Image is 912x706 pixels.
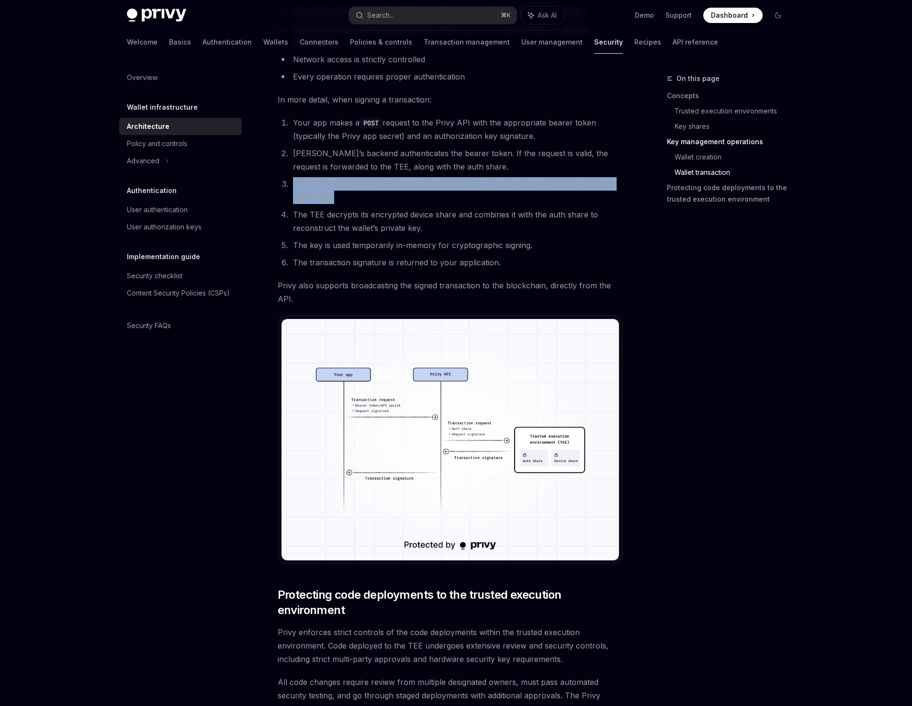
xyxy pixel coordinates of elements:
[119,317,242,334] a: Security FAQs
[169,31,191,54] a: Basics
[594,31,623,54] a: Security
[676,73,720,84] span: On this page
[675,149,793,165] a: Wallet creation
[278,53,623,66] li: Network access is strictly controlled
[127,251,200,262] h5: Implementation guide
[290,147,623,173] li: [PERSON_NAME]’s backend authenticates the bearer token. If the request is valid, the request is f...
[119,135,242,152] a: Policy and controls
[119,218,242,236] a: User authorization keys
[127,185,177,196] h5: Authentication
[119,267,242,285] a: Security checklist
[634,31,661,54] a: Recipes
[127,270,182,282] div: Security checklist
[290,256,623,269] li: The transaction signature is returned to your application.
[290,177,623,204] li: The TEE verifies the authorization signature from your request against the authorization public key.
[635,11,654,20] a: Demo
[667,88,793,103] a: Concepts
[127,9,186,22] img: dark logo
[127,155,159,167] div: Advanced
[127,121,169,132] div: Architecture
[703,8,763,23] a: Dashboard
[424,31,510,54] a: Transaction management
[360,118,383,128] code: POST
[127,31,158,54] a: Welcome
[675,103,793,119] a: Trusted execution environments
[675,165,793,180] a: Wallet transaction
[665,11,692,20] a: Support
[521,31,583,54] a: User management
[127,320,171,331] div: Security FAQs
[673,31,718,54] a: API reference
[770,8,786,23] button: Toggle dark mode
[278,279,623,306] span: Privy also supports broadcasting the signed transaction to the blockchain, directly from the API.
[127,138,187,149] div: Policy and controls
[127,221,202,233] div: User authorization keys
[127,287,230,299] div: Content Security Policies (CSPs)
[127,72,158,83] div: Overview
[119,201,242,218] a: User authentication
[278,93,623,106] span: In more detail, when signing a transaction:
[263,31,288,54] a: Wallets
[281,319,619,560] img: Transaction flow
[667,180,793,207] a: Protecting code deployments to the trusted execution environment
[278,587,623,618] span: Protecting code deployments to the trusted execution environment
[538,11,557,20] span: Ask AI
[367,10,394,21] div: Search...
[119,285,242,302] a: Content Security Policies (CSPs)
[521,7,563,24] button: Ask AI
[290,208,623,235] li: The TEE decrypts its encrypted device share and combines it with the auth share to reconstruct th...
[501,11,511,19] span: ⌘ K
[278,70,623,83] li: Every operation requires proper authentication
[203,31,252,54] a: Authentication
[711,11,748,20] span: Dashboard
[667,134,793,149] a: Key management operations
[300,31,338,54] a: Connectors
[350,31,412,54] a: Policies & controls
[119,69,242,86] a: Overview
[127,102,198,113] h5: Wallet infrastructure
[675,119,793,134] a: Key shares
[290,116,623,143] li: Your app makes a request to the Privy API with the appropriate bearer token (typically the Privy ...
[119,118,242,135] a: Architecture
[278,626,623,666] span: Privy enforces strict controls of the code deployments within the trusted execution environment. ...
[349,7,517,24] button: Search...⌘K
[127,204,188,216] div: User authentication
[290,239,623,252] li: The key is used temporarily in-memory for cryptographic signing.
